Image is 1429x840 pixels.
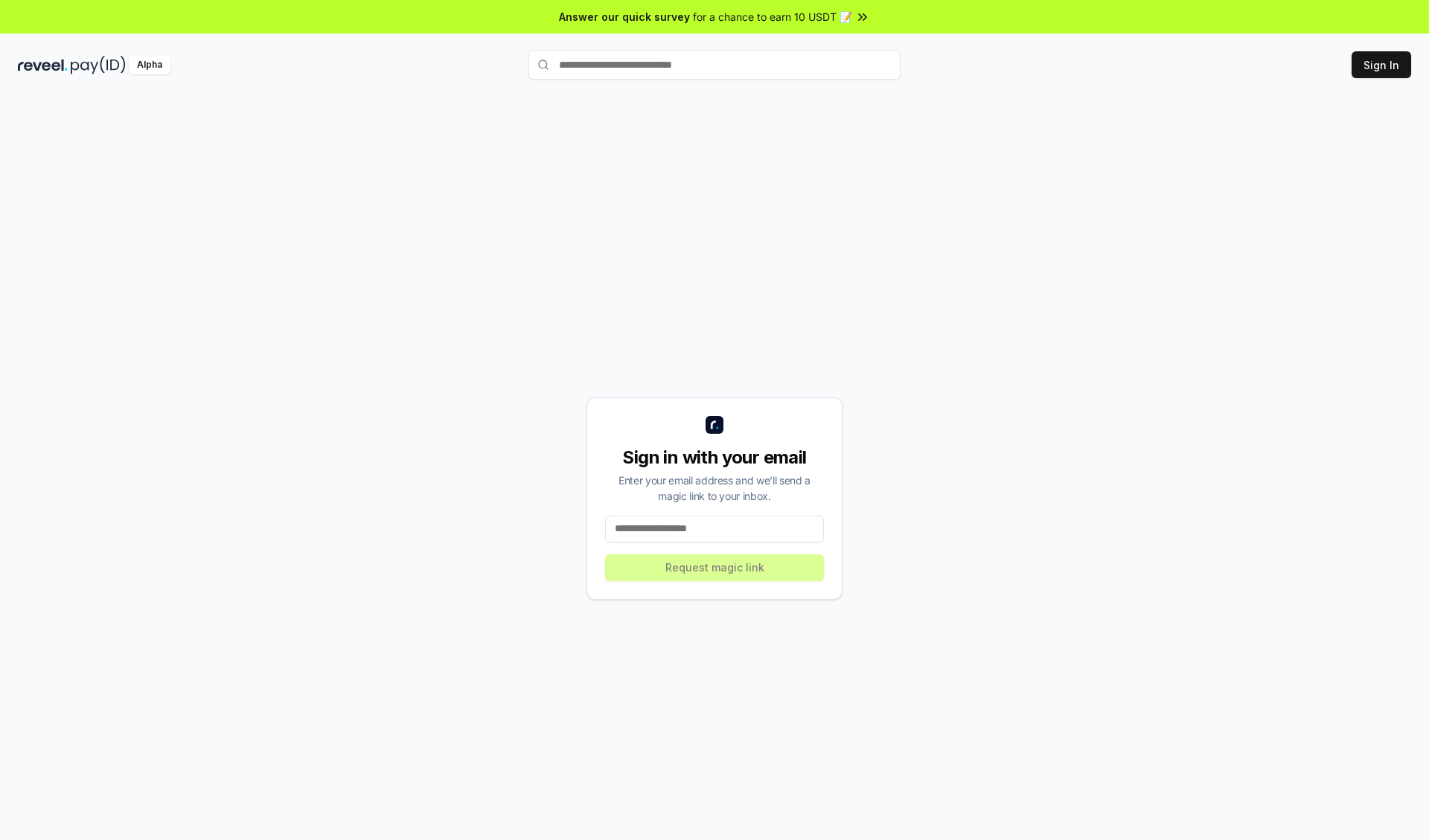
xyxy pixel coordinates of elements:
div: Sign in with your email [605,446,824,469]
span: for a chance to earn 10 USDT 📝 [693,9,852,25]
img: reveel_dark [18,56,68,74]
img: pay_id [71,56,126,74]
div: Alpha [129,56,170,74]
span: Answer our quick survey [559,9,690,25]
button: Sign In [1352,51,1411,78]
div: Enter your email address and we’ll send a magic link to your inbox. [605,472,824,504]
img: logo_small [706,416,723,434]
